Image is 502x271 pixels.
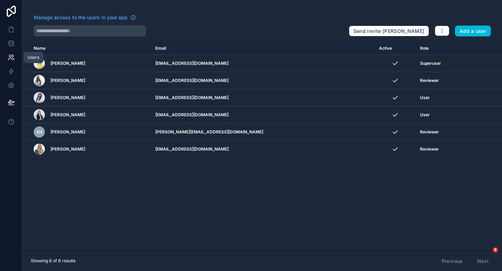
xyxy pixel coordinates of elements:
div: Users [28,55,39,60]
span: User [420,95,430,100]
span: [PERSON_NAME] [50,112,85,118]
span: [PERSON_NAME] [50,61,85,66]
span: Reviewer [420,78,439,83]
span: Showing 6 of 6 results [31,258,75,264]
td: [EMAIL_ADDRESS][DOMAIN_NAME] [151,72,375,89]
iframe: Intercom live chat [478,247,495,264]
th: Active [375,42,416,55]
button: Add a user [455,26,491,37]
td: [EMAIL_ADDRESS][DOMAIN_NAME] [151,106,375,124]
span: Superuser [420,61,441,66]
span: Reviewer [420,129,439,135]
span: [PERSON_NAME] [50,95,85,100]
th: Name [22,42,151,55]
td: [EMAIL_ADDRESS][DOMAIN_NAME] [151,89,375,106]
span: Manage access to the users in your app [34,14,128,21]
span: [PERSON_NAME] [50,146,85,152]
button: Send invite [PERSON_NAME] [349,26,429,37]
td: [EMAIL_ADDRESS][DOMAIN_NAME] [151,141,375,158]
span: 8 [493,247,498,253]
td: [PERSON_NAME][EMAIL_ADDRESS][DOMAIN_NAME] [151,124,375,141]
span: [PERSON_NAME] [50,78,85,83]
span: [PERSON_NAME] [50,129,85,135]
span: KN [36,129,42,135]
td: [EMAIL_ADDRESS][DOMAIN_NAME] [151,55,375,72]
span: Reviewer [420,146,439,152]
div: scrollable content [22,42,502,251]
span: User [420,112,430,118]
a: Manage access to the users in your app [34,14,136,21]
th: Email [151,42,375,55]
th: Role [416,42,472,55]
